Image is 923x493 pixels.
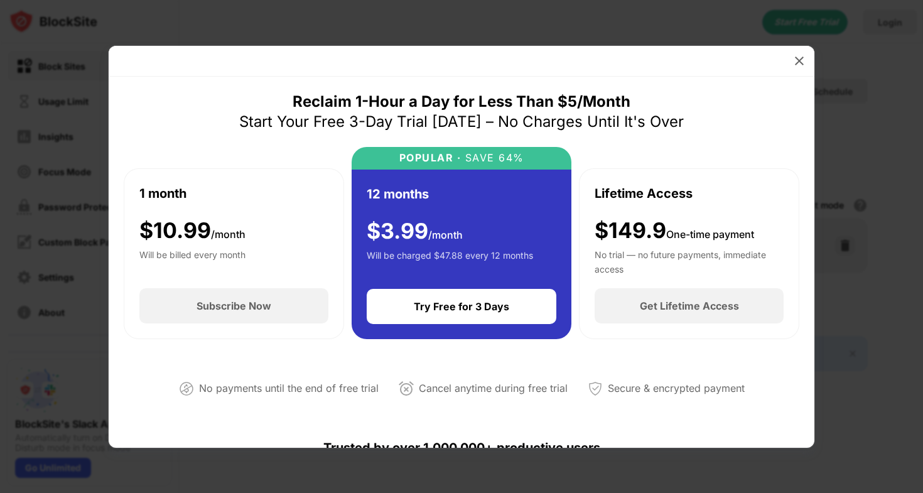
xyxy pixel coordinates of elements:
div: 12 months [367,185,429,203]
span: One-time payment [666,228,754,241]
div: Try Free for 3 Days [414,300,509,313]
span: /month [428,229,463,241]
div: Will be billed every month [139,248,246,273]
div: $ 10.99 [139,218,246,244]
div: Lifetime Access [595,184,693,203]
div: Cancel anytime during free trial [419,379,568,398]
div: Trusted by over 1,000,000+ productive users [124,418,799,478]
img: cancel-anytime [399,381,414,396]
div: SAVE 64% [461,152,524,164]
div: Start Your Free 3-Day Trial [DATE] – No Charges Until It's Over [239,112,684,132]
div: Subscribe Now [197,300,271,312]
div: Secure & encrypted payment [608,379,745,398]
div: $ 3.99 [367,219,463,244]
div: Reclaim 1-Hour a Day for Less Than $5/Month [293,92,630,112]
div: POPULAR · [399,152,462,164]
div: Will be charged $47.88 every 12 months [367,249,533,274]
span: /month [211,228,246,241]
div: No payments until the end of free trial [199,379,379,398]
div: No trial — no future payments, immediate access [595,248,784,273]
div: Get Lifetime Access [640,300,739,312]
div: 1 month [139,184,186,203]
div: $149.9 [595,218,754,244]
img: not-paying [179,381,194,396]
img: secured-payment [588,381,603,396]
